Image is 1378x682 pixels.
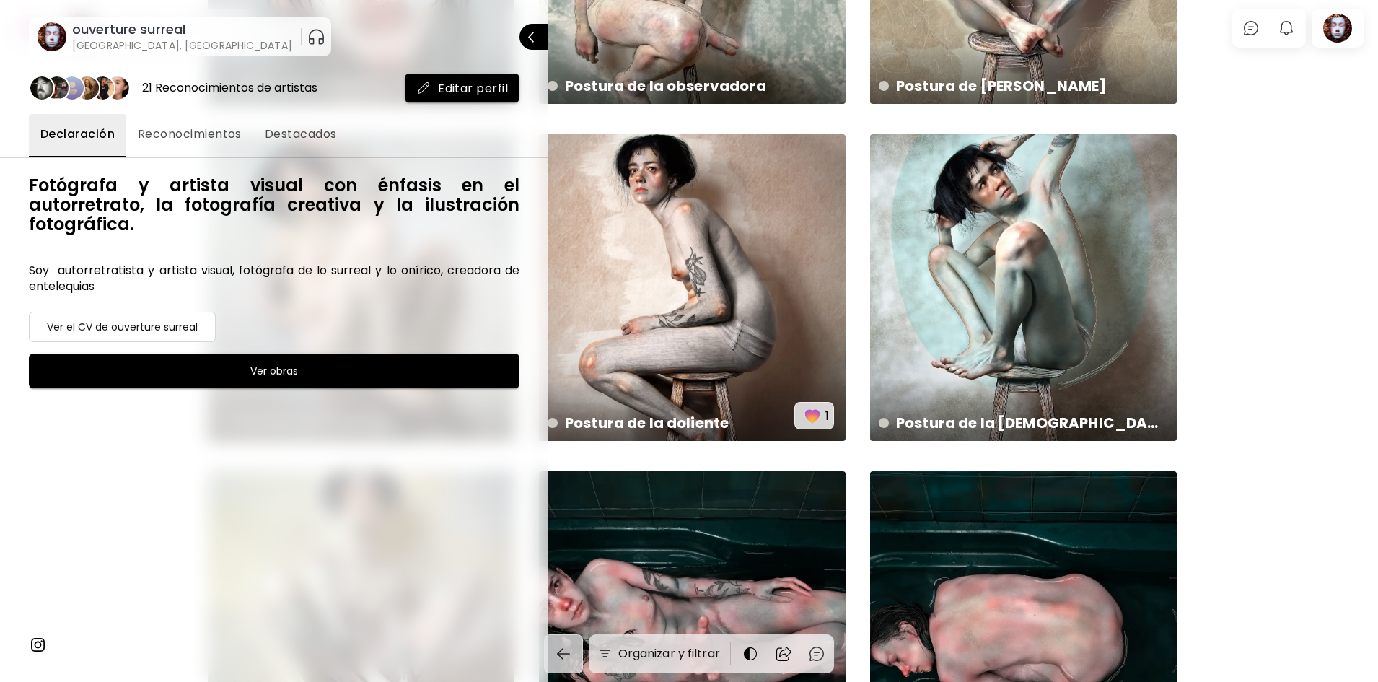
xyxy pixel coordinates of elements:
[307,25,325,48] button: pauseOutline IconGradient Icon
[250,362,298,380] h6: Ver obras
[72,21,292,38] h6: ouverture surreal
[72,38,292,53] h6: [GEOGRAPHIC_DATA], [GEOGRAPHIC_DATA]
[138,126,242,143] span: Reconocimientos
[265,126,337,143] span: Destacados
[47,318,198,336] h6: Ver el CV de ouverture surreal
[416,81,508,96] span: Editar perfil
[29,636,46,653] img: instagram
[405,74,519,102] button: mailEditar perfil
[416,81,431,95] img: mail
[142,80,317,96] div: 21 Reconocimientos de artistas
[29,354,519,388] button: Ver obras
[29,263,519,294] h6: Soy autorretratista y artista visual, fotógrafa de lo surreal y lo onírico, creadora de entelequias
[29,175,519,234] h6: Fotógrafa y artista visual con énfasis en el autorretrato, la fotografía creativa y la ilustració...
[40,126,115,143] span: Declaración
